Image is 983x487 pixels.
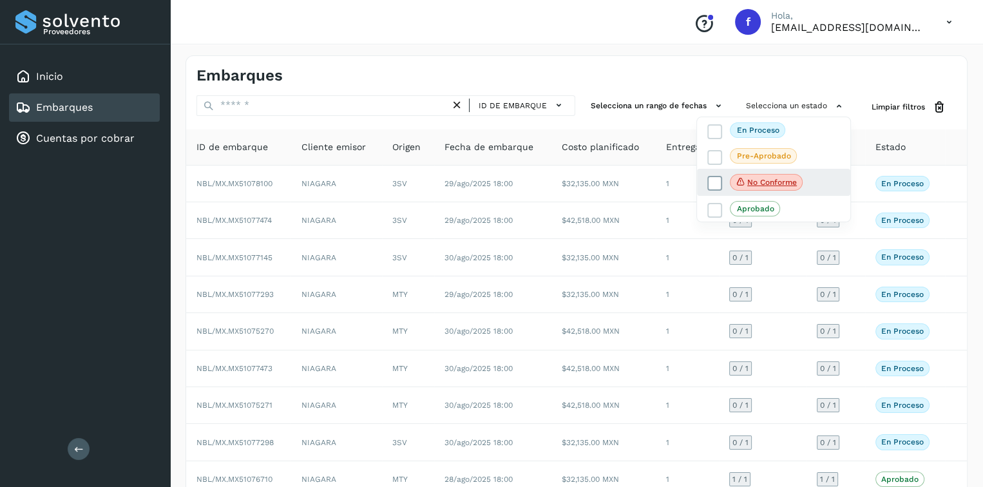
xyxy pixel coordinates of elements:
div: Embarques [9,93,160,122]
a: Cuentas por cobrar [36,132,135,144]
a: Inicio [36,70,63,82]
div: Inicio [9,62,160,91]
a: Embarques [36,101,93,113]
p: No conforme [747,178,797,187]
p: Proveedores [43,27,155,36]
p: Pre-Aprobado [737,151,791,160]
p: En proceso [737,126,779,135]
p: Aprobado [737,204,774,213]
div: Cuentas por cobrar [9,124,160,153]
